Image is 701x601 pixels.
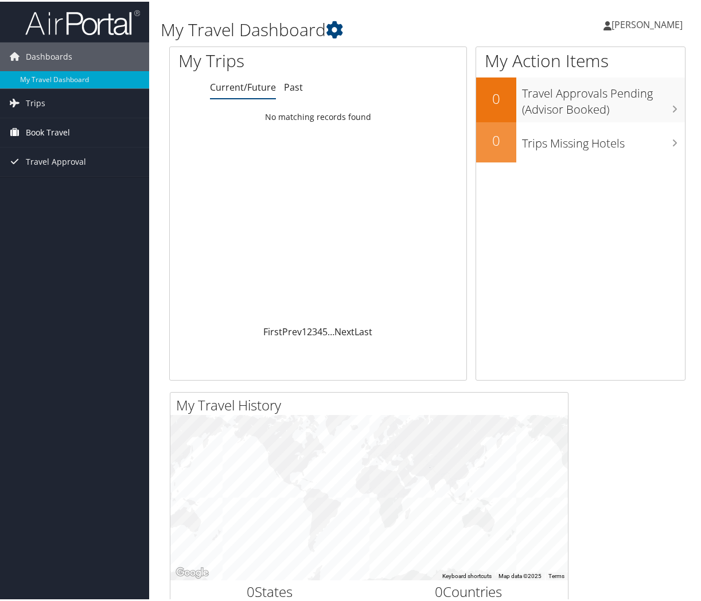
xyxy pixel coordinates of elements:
[176,394,568,413] h2: My Travel History
[173,564,211,579] a: Open this area in Google Maps (opens a new window)
[612,17,683,29] span: [PERSON_NAME]
[476,121,685,161] a: 0Trips Missing Hotels
[355,324,372,336] a: Last
[210,79,276,92] a: Current/Future
[26,87,45,116] span: Trips
[284,79,303,92] a: Past
[435,580,443,599] span: 0
[442,571,492,579] button: Keyboard shortcuts
[317,324,322,336] a: 4
[263,324,282,336] a: First
[522,128,685,150] h3: Trips Missing Hotels
[302,324,307,336] a: 1
[26,41,72,69] span: Dashboards
[26,146,86,175] span: Travel Approval
[476,87,516,107] h2: 0
[322,324,328,336] a: 5
[476,47,685,71] h1: My Action Items
[282,324,302,336] a: Prev
[603,6,694,40] a: [PERSON_NAME]
[476,129,516,149] h2: 0
[173,564,211,579] img: Google
[328,324,334,336] span: …
[499,571,542,577] span: Map data ©2025
[179,580,361,600] h2: States
[548,571,564,577] a: Terms (opens in new tab)
[26,117,70,145] span: Book Travel
[178,47,334,71] h1: My Trips
[307,324,312,336] a: 2
[334,324,355,336] a: Next
[161,16,516,40] h1: My Travel Dashboard
[247,580,255,599] span: 0
[312,324,317,336] a: 3
[522,78,685,116] h3: Travel Approvals Pending (Advisor Booked)
[476,76,685,120] a: 0Travel Approvals Pending (Advisor Booked)
[378,580,560,600] h2: Countries
[25,7,140,34] img: airportal-logo.png
[170,105,466,126] td: No matching records found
